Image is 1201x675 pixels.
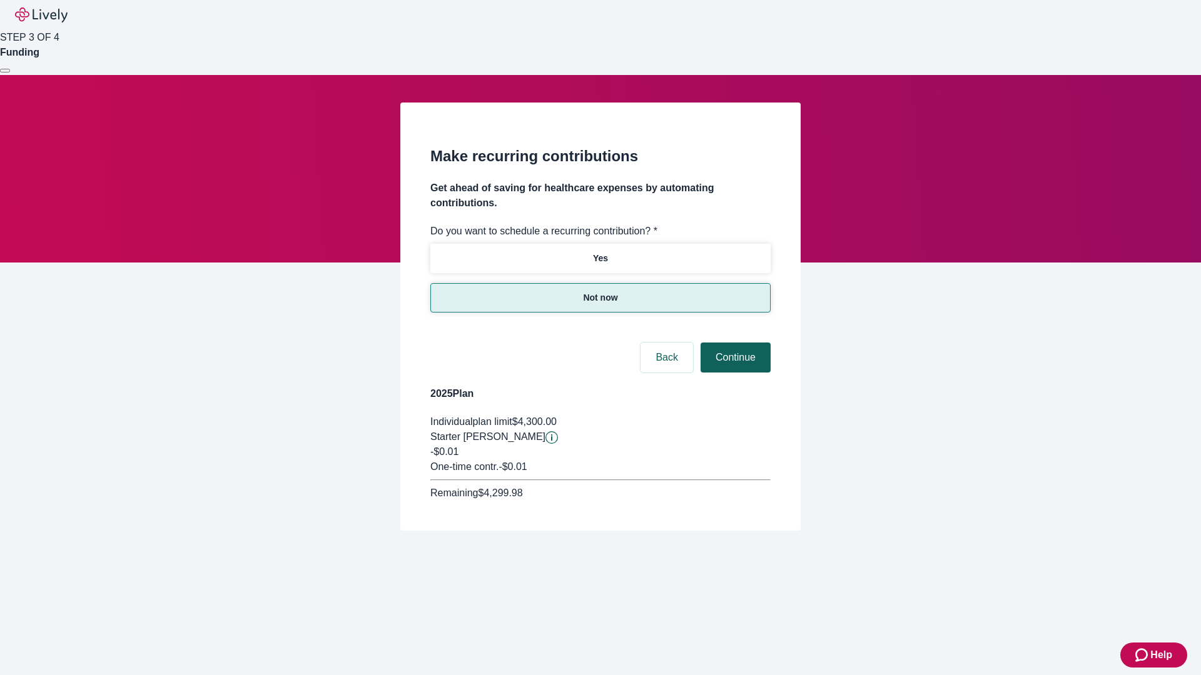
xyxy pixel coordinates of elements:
[430,145,771,167] h2: Make recurring contributions
[430,181,771,211] h4: Get ahead of saving for healthcare expenses by automating contributions.
[430,244,771,273] button: Yes
[641,342,693,372] button: Back
[545,431,558,444] svg: Starter penny details
[430,416,512,427] span: Individual plan limit
[430,386,771,401] h4: 2025 Plan
[430,487,478,498] span: Remaining
[430,283,771,312] button: Not now
[430,224,657,239] label: Do you want to schedule a recurring contribution? *
[1150,647,1172,662] span: Help
[701,342,771,372] button: Continue
[478,487,522,498] span: $4,299.98
[499,461,527,472] span: - $0.01
[1120,642,1187,667] button: Zendesk support iconHelp
[593,252,608,265] p: Yes
[545,431,558,444] button: Lively will contribute $0.01 to establish your account
[583,291,617,304] p: Not now
[430,431,545,442] span: Starter [PERSON_NAME]
[512,416,557,427] span: $4,300.00
[430,446,459,457] span: -$0.01
[1135,647,1150,662] svg: Zendesk support icon
[15,7,68,22] img: Lively
[430,461,499,472] span: One-time contr.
